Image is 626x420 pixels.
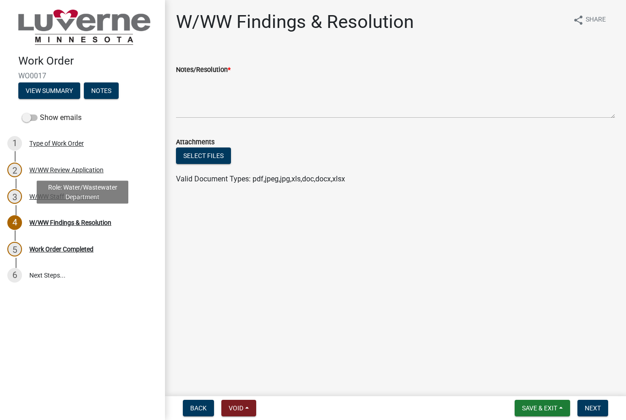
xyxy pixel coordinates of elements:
[176,67,231,73] label: Notes/Resolution
[7,242,22,256] div: 5
[586,15,606,26] span: Share
[18,10,150,45] img: City of Luverne, Minnesota
[29,193,99,200] div: W/WW Staff Assignment
[573,15,584,26] i: share
[176,147,231,164] button: Select files
[522,404,557,412] span: Save & Exit
[22,112,82,123] label: Show emails
[18,55,158,68] h4: Work Order
[84,87,119,95] wm-modal-confirm: Notes
[176,11,414,33] h1: W/WW Findings & Resolution
[176,175,345,183] span: Valid Document Types: pdf,jpeg,jpg,xls,doc,docx,xlsx
[566,11,613,29] button: shareShare
[29,219,111,226] div: W/WW Findings & Resolution
[229,404,243,412] span: Void
[7,163,22,177] div: 2
[18,71,147,80] span: WO0017
[183,400,214,416] button: Back
[7,268,22,283] div: 6
[29,140,84,147] div: Type of Work Order
[84,82,119,99] button: Notes
[585,404,601,412] span: Next
[29,167,104,173] div: W/WW Review Application
[29,246,93,252] div: Work Order Completed
[7,215,22,230] div: 4
[577,400,608,416] button: Next
[18,82,80,99] button: View Summary
[176,139,214,146] label: Attachments
[221,400,256,416] button: Void
[7,136,22,151] div: 1
[7,189,22,204] div: 3
[190,404,207,412] span: Back
[37,180,128,203] div: Role: Water/Wastewater Department
[515,400,570,416] button: Save & Exit
[18,87,80,95] wm-modal-confirm: Summary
